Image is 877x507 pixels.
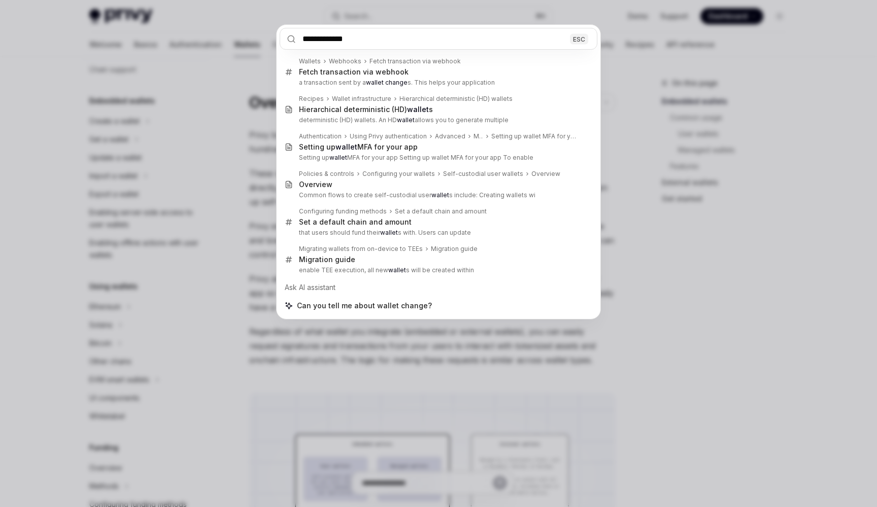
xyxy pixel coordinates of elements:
b: wallet change [366,79,408,86]
p: deterministic (HD) wallets. An HD allows you to generate multiple [299,116,576,124]
b: wallet [329,154,347,161]
div: Setting up MFA for your app [299,142,418,152]
p: Common flows to create self-custodial user s include: Creating wallets wi [299,191,576,199]
div: Advanced [435,132,465,140]
b: wallet [397,116,415,124]
div: Set a default chain and amount [395,207,487,215]
span: Can you tell me about wallet change? [297,301,432,311]
div: Configuring your wallets [362,170,435,178]
div: Fetch transaction via webhook [369,57,461,65]
div: Configuring funding methods [299,207,387,215]
p: a transaction sent by a s. This helps your application [299,79,576,87]
div: Authentication [299,132,342,140]
div: Migration guide [299,255,355,264]
div: Overview [299,180,332,189]
b: wallet [388,266,406,274]
b: wallet [407,105,429,114]
div: Using Privy authentication [350,132,427,140]
div: Wallets [299,57,321,65]
p: Setting up MFA for your app Setting up wallet MFA for your app To enable [299,154,576,162]
div: Overview [531,170,560,178]
div: Self-custodial user wallets [443,170,523,178]
div: Ask AI assistant [280,278,597,297]
div: Recipes [299,95,324,103]
div: Webhooks [329,57,361,65]
div: Setting up wallet MFA for your app [491,132,576,140]
b: wallet [380,229,398,236]
b: wallet [431,191,449,199]
div: Wallet infrastructure [332,95,391,103]
div: Fetch transaction via webhook [299,67,409,77]
div: ESC [570,33,588,44]
div: Migration guide [431,245,478,253]
p: that users should fund their s with. Users can update [299,229,576,237]
div: Migrating wallets from on-device to TEEs [299,245,423,253]
div: Policies & controls [299,170,354,178]
div: Hierarchical deterministic (HD) s [299,105,433,114]
div: MFA [474,132,483,140]
div: Hierarchical deterministic (HD) wallets [399,95,513,103]
b: wallet [335,142,357,151]
p: enable TEE execution, all new s will be created within [299,266,576,274]
div: Set a default chain and amount [299,218,412,227]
